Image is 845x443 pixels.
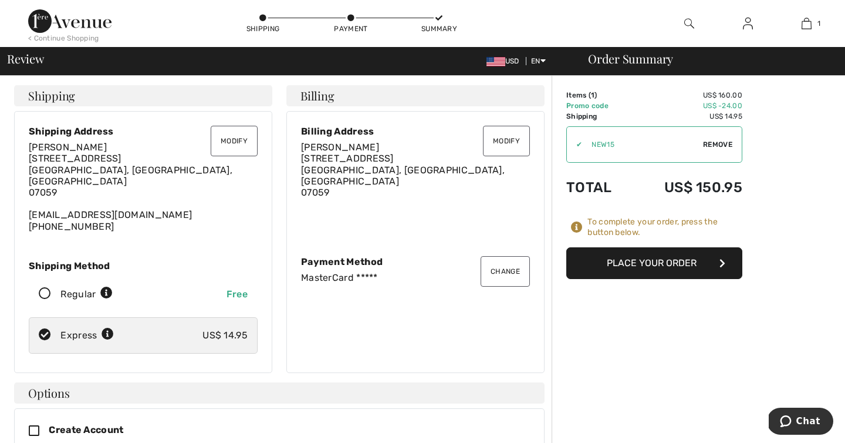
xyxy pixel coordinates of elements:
[587,217,742,238] div: To complete your order, press the button below.
[703,139,732,150] span: Remove
[301,153,505,198] span: [STREET_ADDRESS] [GEOGRAPHIC_DATA], [GEOGRAPHIC_DATA], [GEOGRAPHIC_DATA] 07059
[631,90,742,100] td: US$ 160.00
[333,24,369,34] div: Payment
[631,111,742,122] td: US$ 14.95
[421,24,457,34] div: Summary
[227,288,248,300] span: Free
[29,142,258,232] div: [EMAIL_ADDRESS][DOMAIN_NAME] [PHONE_NUMBER]
[486,57,505,66] img: US Dollar
[486,57,524,65] span: USD
[566,167,631,207] td: Total
[734,16,762,31] a: Sign In
[817,18,820,29] span: 1
[301,256,530,267] div: Payment Method
[802,16,812,31] img: My Bag
[591,91,594,99] span: 1
[566,100,631,111] td: Promo code
[29,260,258,271] div: Shipping Method
[245,24,280,34] div: Shipping
[301,142,379,153] span: [PERSON_NAME]
[743,16,753,31] img: My Info
[481,256,530,287] button: Change
[28,9,111,33] img: 1ère Avenue
[202,328,248,343] div: US$ 14.95
[483,126,530,156] button: Modify
[574,53,838,65] div: Order Summary
[300,90,334,102] span: Billing
[49,424,123,435] span: Create Account
[29,142,107,153] span: [PERSON_NAME]
[631,100,742,111] td: US$ -24.00
[29,126,258,137] div: Shipping Address
[631,167,742,207] td: US$ 150.95
[582,127,703,162] input: Promo code
[28,33,99,43] div: < Continue Shopping
[28,90,75,102] span: Shipping
[301,126,530,137] div: Billing Address
[7,53,44,65] span: Review
[531,57,546,65] span: EN
[566,247,742,279] button: Place Your Order
[684,16,694,31] img: search the website
[211,126,258,156] button: Modify
[29,153,232,198] span: [STREET_ADDRESS] [GEOGRAPHIC_DATA], [GEOGRAPHIC_DATA], [GEOGRAPHIC_DATA] 07059
[567,139,582,150] div: ✔
[566,111,631,122] td: Shipping
[60,328,114,343] div: Express
[769,408,833,437] iframe: Opens a widget where you can chat to one of our agents
[14,382,545,404] h4: Options
[566,90,631,100] td: Items ( )
[778,16,835,31] a: 1
[60,287,113,301] div: Regular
